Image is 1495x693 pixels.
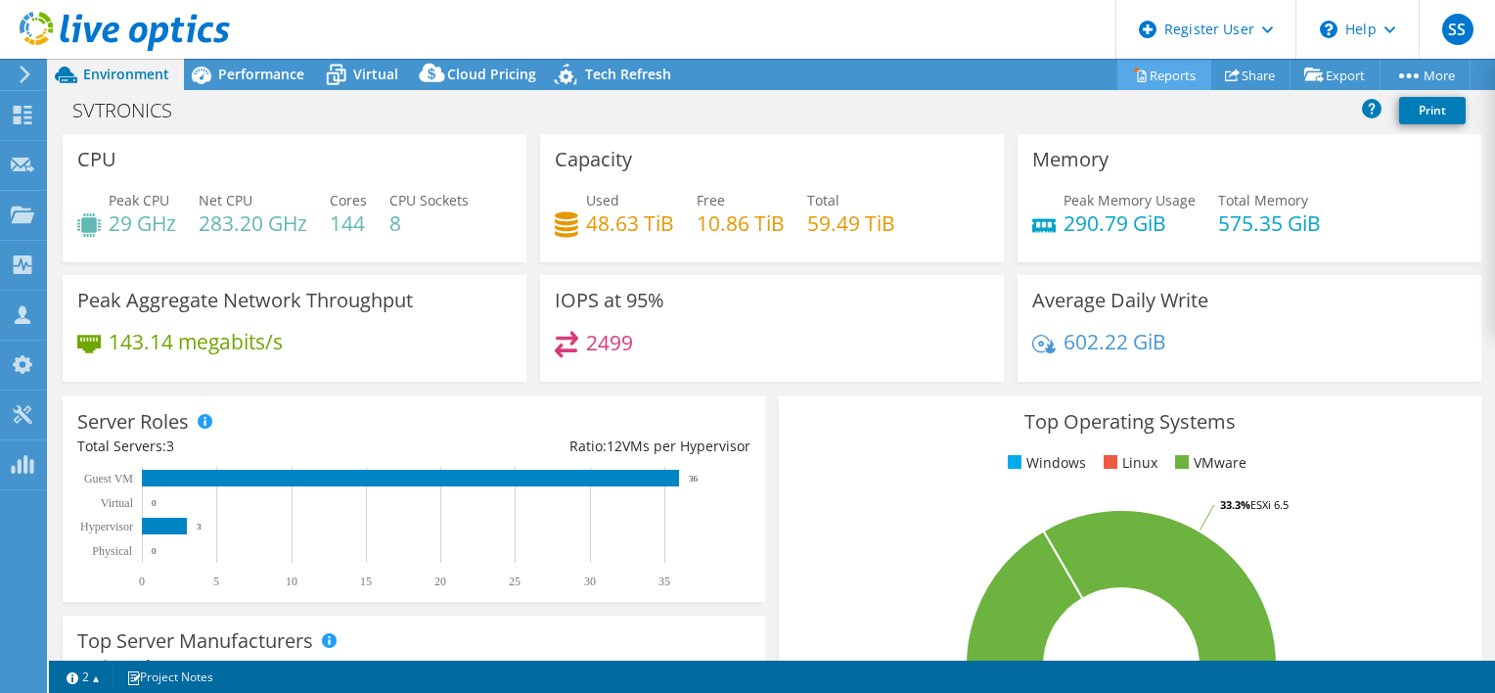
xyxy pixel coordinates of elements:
h4: 2499 [586,332,633,353]
h4: 283.20 GHz [199,212,307,234]
text: Guest VM [84,472,133,485]
span: Total Memory [1218,191,1308,209]
h3: Top Server Manufacturers [77,630,313,652]
span: Free [697,191,725,209]
tspan: ESXi 6.5 [1250,497,1289,512]
text: 3 [197,522,202,531]
text: 0 [152,546,157,556]
span: 3 [166,437,174,455]
a: Project Notes [113,665,227,689]
h1: SVTRONICS [64,100,203,121]
span: Cores [330,191,367,209]
div: Total Servers: [77,436,414,457]
h3: Memory [1032,149,1109,170]
span: SS [1442,14,1473,45]
h4: 290.79 GiB [1064,212,1196,234]
a: 2 [53,665,113,689]
span: Total [807,191,839,209]
h4: 10.86 TiB [697,212,785,234]
span: 12 [607,437,622,455]
li: Linux [1099,452,1157,474]
span: Peak CPU [109,191,169,209]
a: More [1380,60,1471,90]
a: Share [1210,60,1291,90]
h3: Capacity [555,149,632,170]
li: VMware [1170,452,1246,474]
text: 5 [213,575,219,588]
h3: Top Operating Systems [793,411,1467,433]
span: Cloud Pricing [447,65,536,83]
h4: Total Manufacturers: [77,655,750,676]
h4: 602.22 GiB [1064,331,1166,352]
text: 35 [658,575,670,588]
h4: 29 GHz [109,212,176,234]
text: 36 [689,474,699,484]
h3: CPU [77,149,116,170]
span: Performance [218,65,304,83]
tspan: 33.3% [1220,497,1250,512]
text: 15 [360,575,372,588]
text: 0 [152,498,157,508]
span: CPU Sockets [389,191,469,209]
a: Reports [1117,60,1211,90]
text: 0 [139,575,145,588]
h4: 144 [330,212,367,234]
h4: 59.49 TiB [807,212,895,234]
span: Environment [83,65,169,83]
span: Tech Refresh [585,65,671,83]
text: 30 [584,575,596,588]
a: Print [1399,97,1466,124]
a: Export [1290,60,1381,90]
text: 25 [509,575,521,588]
text: Virtual [101,496,134,510]
text: Hypervisor [80,520,133,533]
h4: 48.63 TiB [586,212,674,234]
div: Ratio: VMs per Hypervisor [414,436,750,457]
text: 10 [286,575,297,588]
li: Windows [1003,452,1086,474]
span: 1 [203,656,210,674]
h3: Average Daily Write [1032,290,1208,311]
h3: Peak Aggregate Network Throughput [77,290,413,311]
svg: \n [1320,21,1337,38]
span: Peak Memory Usage [1064,191,1196,209]
text: 20 [434,575,446,588]
text: Physical [92,544,132,558]
h4: 143.14 megabits/s [109,331,283,352]
span: Net CPU [199,191,252,209]
h3: IOPS at 95% [555,290,664,311]
span: Used [586,191,619,209]
h4: 8 [389,212,469,234]
span: Virtual [353,65,398,83]
h4: 575.35 GiB [1218,212,1321,234]
h3: Server Roles [77,411,189,433]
